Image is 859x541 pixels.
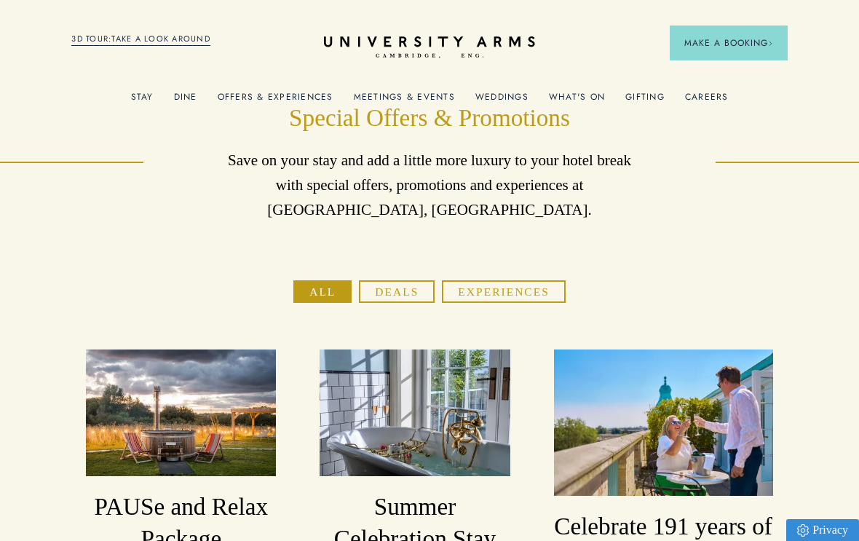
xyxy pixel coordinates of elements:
[684,36,773,50] span: Make a Booking
[131,92,154,111] a: Stay
[86,350,276,476] img: image-1171400894a375d9a931a68ffa7fe4bcc321ad3f-2200x1300-jpg
[442,280,565,303] button: Experiences
[359,280,435,303] button: Deals
[354,92,455,111] a: Meetings & Events
[670,25,788,60] button: Make a BookingArrow icon
[324,36,535,59] a: Home
[174,92,197,111] a: Dine
[554,350,773,496] img: image-06b67da7cef3647c57b18f70ec17f0183790af67-6000x4000-jpg
[475,92,529,111] a: Weddings
[685,92,729,111] a: Careers
[768,41,773,46] img: Arrow icon
[215,102,644,134] h1: Special Offers & Promotions
[320,350,510,476] img: image-a678a3d208f2065fc5890bd5da5830c7877c1e53-3983x2660-jpg
[625,92,665,111] a: Gifting
[797,524,809,537] img: Privacy
[293,280,352,303] button: All
[786,519,859,541] a: Privacy
[215,149,644,222] p: Save on your stay and add a little more luxury to your hotel break with special offers, promotion...
[218,92,333,111] a: Offers & Experiences
[71,33,210,46] a: 3D TOUR:TAKE A LOOK AROUND
[549,92,605,111] a: What's On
